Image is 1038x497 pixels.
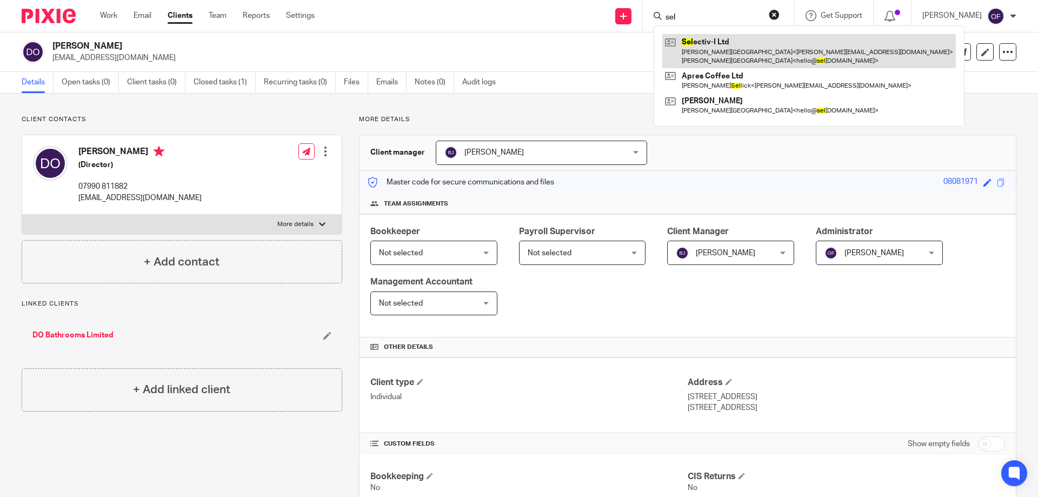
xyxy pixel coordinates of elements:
[368,177,554,188] p: Master code for secure communications and files
[688,392,1005,402] p: [STREET_ADDRESS]
[370,377,688,388] h4: Client type
[78,181,202,192] p: 07990 811882
[33,146,68,181] img: svg%3E
[370,147,425,158] h3: Client manager
[528,249,571,257] span: Not selected
[209,10,227,21] a: Team
[100,10,117,21] a: Work
[376,72,407,93] a: Emails
[154,146,164,157] i: Primary
[824,247,837,260] img: svg%3E
[52,52,869,63] p: [EMAIL_ADDRESS][DOMAIN_NAME]
[943,176,978,189] div: 08081971
[22,41,44,63] img: svg%3E
[370,484,380,492] span: No
[688,471,1005,482] h4: CIS Returns
[370,471,688,482] h4: Bookkeeping
[62,72,119,93] a: Open tasks (0)
[462,72,504,93] a: Audit logs
[415,72,454,93] a: Notes (0)
[127,72,185,93] a: Client tasks (0)
[688,484,697,492] span: No
[22,115,342,124] p: Client contacts
[52,41,706,52] h2: [PERSON_NAME]
[264,72,336,93] a: Recurring tasks (0)
[78,193,202,203] p: [EMAIL_ADDRESS][DOMAIN_NAME]
[194,72,256,93] a: Closed tasks (1)
[243,10,270,21] a: Reports
[688,377,1005,388] h4: Address
[370,277,473,286] span: Management Accountant
[22,72,54,93] a: Details
[844,249,904,257] span: [PERSON_NAME]
[359,115,1016,124] p: More details
[384,200,448,208] span: Team assignments
[168,10,192,21] a: Clients
[444,146,457,159] img: svg%3E
[987,8,1004,25] img: svg%3E
[78,160,202,170] h5: (Director)
[144,254,219,270] h4: + Add contact
[379,300,423,307] span: Not selected
[277,220,314,229] p: More details
[370,227,420,236] span: Bookkeeper
[384,343,433,352] span: Other details
[32,330,114,341] a: DO Bathrooms Limited
[134,10,151,21] a: Email
[464,149,524,156] span: [PERSON_NAME]
[664,13,762,23] input: Search
[344,72,368,93] a: Files
[370,392,688,402] p: Individual
[286,10,315,21] a: Settings
[676,247,689,260] img: svg%3E
[908,439,970,449] label: Show empty fields
[370,440,688,448] h4: CUSTOM FIELDS
[816,227,873,236] span: Administrator
[22,300,342,308] p: Linked clients
[821,12,862,19] span: Get Support
[78,146,202,160] h4: [PERSON_NAME]
[379,249,423,257] span: Not selected
[519,227,595,236] span: Payroll Supervisor
[667,227,729,236] span: Client Manager
[769,9,780,20] button: Clear
[922,10,982,21] p: [PERSON_NAME]
[688,402,1005,413] p: [STREET_ADDRESS]
[133,381,230,398] h4: + Add linked client
[22,9,76,23] img: Pixie
[696,249,755,257] span: [PERSON_NAME]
